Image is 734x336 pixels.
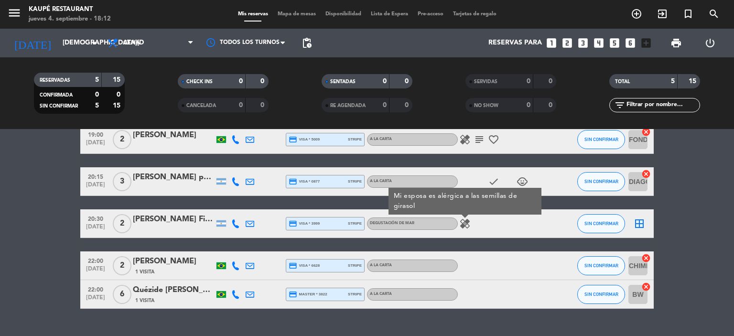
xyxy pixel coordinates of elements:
i: credit_card [289,290,297,299]
strong: 15 [113,76,122,83]
span: A LA CARTA [370,179,392,183]
strong: 0 [549,102,554,108]
span: TOTAL [615,79,630,84]
i: menu [7,6,22,20]
span: SIN CONFIRMAR [584,263,618,268]
i: healing [459,134,471,145]
i: border_all [634,218,645,229]
div: jueves 4. septiembre - 18:12 [29,14,111,24]
i: [DATE] [7,33,58,54]
i: favorite_border [488,134,499,145]
i: looks_one [545,37,558,49]
span: Mapa de mesas [273,11,321,17]
i: cancel [641,282,651,292]
i: check [488,176,499,187]
div: [PERSON_NAME] [133,129,214,141]
span: Reservas para [488,39,542,47]
strong: 0 [239,78,243,85]
span: visa * 3999 [289,219,320,228]
span: Mis reservas [233,11,273,17]
span: 1 Visita [135,268,154,276]
i: add_circle_outline [631,8,642,20]
span: 20:15 [84,171,108,182]
strong: 0 [549,78,554,85]
i: credit_card [289,219,297,228]
i: filter_list [614,99,626,111]
button: SIN CONFIRMAR [577,130,625,149]
i: looks_two [561,37,573,49]
i: credit_card [289,177,297,186]
span: CANCELADA [186,103,216,108]
i: looks_4 [593,37,605,49]
span: 2 [113,214,131,233]
button: SIN CONFIRMAR [577,214,625,233]
input: Filtrar por nombre... [626,100,700,110]
span: SIN CONFIRMAR [584,179,618,184]
i: add_box [640,37,652,49]
i: subject [474,134,485,145]
i: exit_to_app [657,8,668,20]
span: SENTADAS [330,79,356,84]
span: stripe [348,262,362,269]
i: child_care [517,176,528,187]
strong: 5 [95,76,99,83]
i: arrow_drop_down [89,37,100,49]
span: A LA CARTA [370,137,392,141]
span: pending_actions [301,37,313,49]
span: stripe [348,136,362,142]
strong: 0 [260,78,266,85]
span: CHECK INS [186,79,213,84]
span: RE AGENDADA [330,103,366,108]
span: 22:00 [84,255,108,266]
span: visa * 6628 [289,261,320,270]
span: CONFIRMADA [40,93,73,98]
span: RESERVADAS [40,78,70,83]
strong: 0 [117,91,122,98]
strong: 0 [95,91,99,98]
span: [DATE] [84,224,108,235]
div: [PERSON_NAME] Fiel [PERSON_NAME] [133,213,214,226]
i: cancel [641,253,651,263]
div: Kaupé Restaurant [29,5,111,14]
span: 20:30 [84,213,108,224]
div: Quézide [PERSON_NAME] [133,284,214,296]
div: Mi esposa es alérgica a las semillas de girasol [389,188,541,215]
button: SIN CONFIRMAR [577,285,625,304]
span: visa * 0877 [289,177,320,186]
span: 3 [113,172,131,191]
strong: 0 [260,102,266,108]
span: stripe [348,178,362,184]
span: [DATE] [84,182,108,193]
i: credit_card [289,261,297,270]
div: [PERSON_NAME] [133,255,214,268]
i: looks_6 [624,37,637,49]
span: SERVIDAS [474,79,497,84]
span: [DATE] [84,294,108,305]
button: SIN CONFIRMAR [577,256,625,275]
span: SIN CONFIRMAR [584,221,618,226]
strong: 0 [405,78,410,85]
i: looks_5 [608,37,621,49]
span: SIN CONFIRMAR [40,104,78,108]
span: stripe [348,220,362,227]
strong: 15 [113,102,122,109]
i: search [708,8,720,20]
span: [DATE] [84,140,108,151]
button: menu [7,6,22,23]
strong: 0 [527,102,530,108]
i: healing [459,218,471,229]
span: stripe [348,291,362,297]
strong: 5 [95,102,99,109]
span: Disponibilidad [321,11,366,17]
span: master * 3822 [289,290,327,299]
button: SIN CONFIRMAR [577,172,625,191]
div: LOG OUT [693,29,727,57]
strong: 0 [383,78,387,85]
span: visa * 5009 [289,135,320,144]
span: SIN CONFIRMAR [584,137,618,142]
span: 19:00 [84,129,108,140]
strong: 5 [671,78,675,85]
span: 22:00 [84,283,108,294]
i: cancel [641,169,651,179]
span: print [670,37,682,49]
